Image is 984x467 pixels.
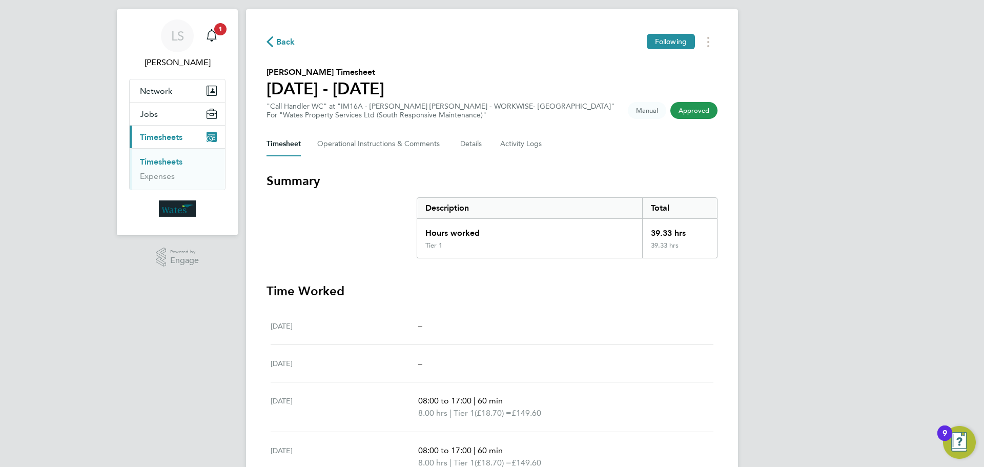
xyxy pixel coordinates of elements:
span: 8.00 hrs [418,408,447,418]
div: Description [417,198,642,218]
span: | [474,396,476,405]
div: "Call Handler WC" at "IM16A - [PERSON_NAME] [PERSON_NAME] - WORKWISE- [GEOGRAPHIC_DATA]" [266,102,614,119]
div: [DATE] [271,320,418,332]
button: Operational Instructions & Comments [317,132,444,156]
span: (£18.70) = [475,408,511,418]
button: Following [647,34,695,49]
span: Engage [170,256,199,265]
span: Lee Saunders [129,56,225,69]
a: 1 [201,19,222,52]
button: Back [266,35,295,48]
a: Timesheets [140,157,182,167]
span: Timesheets [140,132,182,142]
span: Network [140,86,172,96]
div: Summary [417,197,717,258]
span: This timesheet has been approved. [670,102,717,119]
span: Following [655,37,687,46]
div: Hours worked [417,219,642,241]
span: Tier 1 [454,407,475,419]
span: | [474,445,476,455]
div: 9 [942,433,947,446]
span: Jobs [140,109,158,119]
div: 39.33 hrs [642,241,717,258]
span: Powered by [170,248,199,256]
div: Total [642,198,717,218]
span: 1 [214,23,227,35]
h1: [DATE] - [DATE] [266,78,384,99]
nav: Main navigation [117,9,238,235]
button: Timesheets Menu [699,34,717,50]
h2: [PERSON_NAME] Timesheet [266,66,384,78]
div: [DATE] [271,357,418,370]
img: wates-logo-retina.png [159,200,196,217]
span: 60 min [478,445,503,455]
span: 08:00 to 17:00 [418,396,471,405]
span: – [418,321,422,331]
span: This timesheet was manually created. [628,102,666,119]
button: Activity Logs [500,132,543,156]
button: Open Resource Center, 9 new notifications [943,426,976,459]
div: For "Wates Property Services Ltd (South Responsive Maintenance)" [266,111,614,119]
span: LS [171,29,184,43]
button: Network [130,79,225,102]
div: 39.33 hrs [642,219,717,241]
a: Expenses [140,171,175,181]
span: 60 min [478,396,503,405]
a: Powered byEngage [156,248,199,267]
span: £149.60 [511,408,541,418]
button: Details [460,132,484,156]
span: – [418,358,422,368]
button: Timesheets [130,126,225,148]
div: Tier 1 [425,241,442,250]
span: | [449,408,452,418]
a: LS[PERSON_NAME] [129,19,225,69]
h3: Time Worked [266,283,717,299]
span: 08:00 to 17:00 [418,445,471,455]
span: Back [276,36,295,48]
a: Go to home page [129,200,225,217]
button: Timesheet [266,132,301,156]
h3: Summary [266,173,717,189]
button: Jobs [130,103,225,125]
div: [DATE] [271,395,418,419]
div: Timesheets [130,148,225,190]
